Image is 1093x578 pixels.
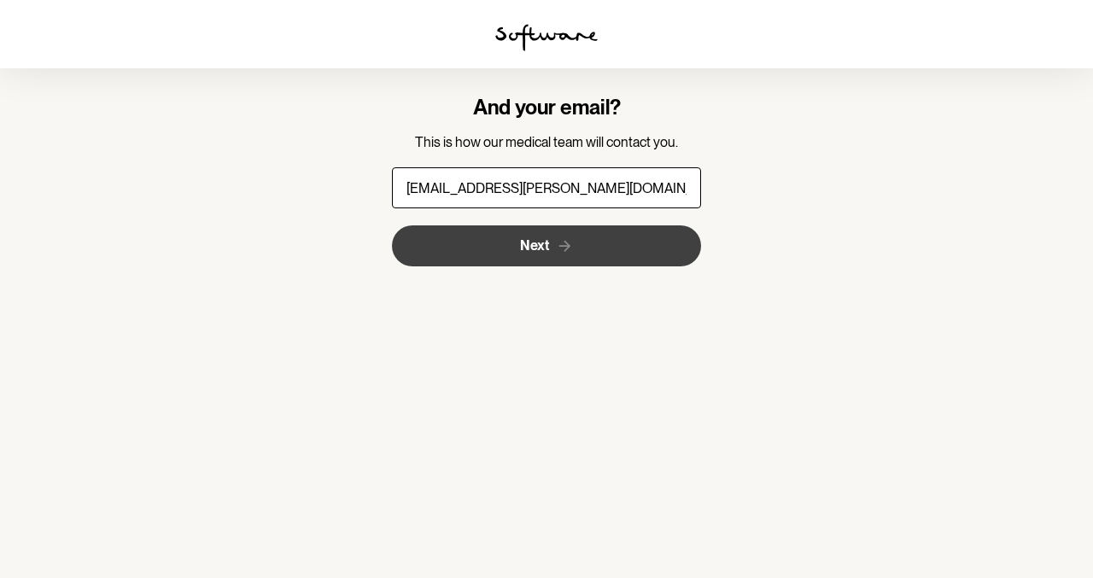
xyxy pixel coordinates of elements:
img: software logo [495,24,598,51]
span: Next [520,237,549,254]
button: Next [392,225,702,266]
p: This is how our medical team will contact you. [392,134,702,150]
h4: And your email? [392,96,702,120]
input: E-mail address [392,167,702,208]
